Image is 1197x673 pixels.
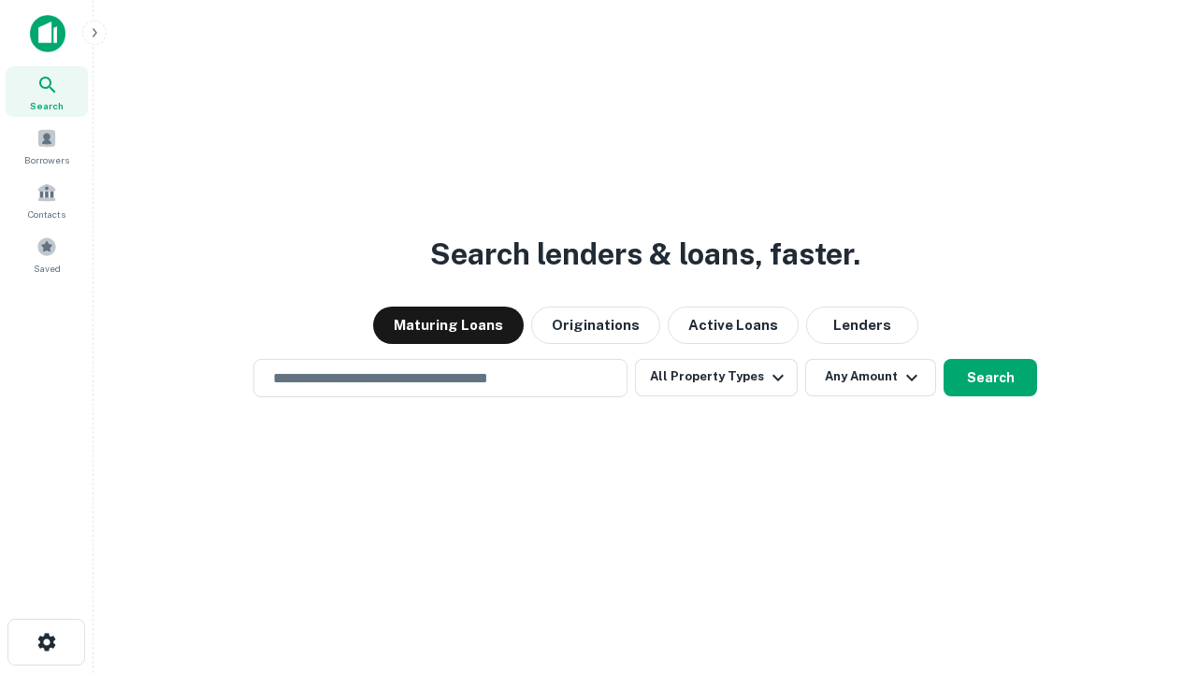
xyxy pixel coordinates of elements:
[30,15,65,52] img: capitalize-icon.png
[944,359,1037,396] button: Search
[1103,464,1197,553] iframe: Chat Widget
[668,307,799,344] button: Active Loans
[430,232,860,277] h3: Search lenders & loans, faster.
[635,359,798,396] button: All Property Types
[24,152,69,167] span: Borrowers
[6,229,88,279] a: Saved
[806,307,918,344] button: Lenders
[373,307,524,344] button: Maturing Loans
[531,307,660,344] button: Originations
[6,175,88,225] a: Contacts
[34,261,61,276] span: Saved
[6,66,88,117] a: Search
[28,207,65,222] span: Contacts
[30,98,64,113] span: Search
[6,121,88,171] a: Borrowers
[805,359,936,396] button: Any Amount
